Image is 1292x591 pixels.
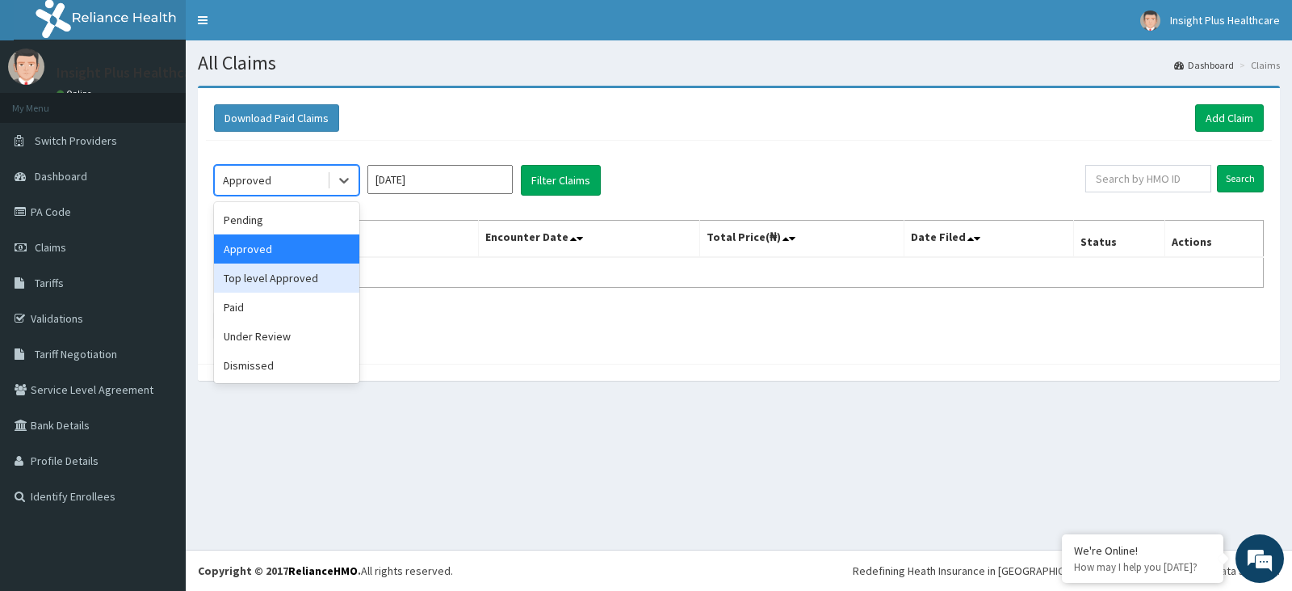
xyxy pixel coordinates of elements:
div: We're Online! [1074,543,1211,558]
img: d_794563401_company_1708531726252_794563401 [30,81,65,121]
h1: All Claims [198,53,1280,74]
div: Under Review [214,322,359,351]
div: Dismissed [214,351,359,380]
p: Insight Plus Healthcare [57,65,204,80]
strong: Copyright © 2017 . [198,564,361,578]
span: Tariff Negotiation [35,347,117,361]
img: User Image [1140,11,1160,31]
th: Status [1073,221,1164,258]
textarea: Type your message and hit 'Enter' [8,407,308,464]
th: Date Filed [904,221,1074,258]
div: Paid [214,293,359,322]
div: Approved [214,234,359,264]
p: How may I help you today? [1074,560,1211,574]
button: Download Paid Claims [214,104,339,132]
a: Add Claim [1195,104,1264,132]
span: Switch Providers [35,133,117,148]
input: Select Month and Year [367,165,513,194]
footer: All rights reserved. [186,550,1292,591]
div: Chat with us now [84,91,271,112]
a: Online [57,88,95,99]
span: Dashboard [35,169,87,184]
span: We're online! [94,187,223,350]
div: Redefining Heath Insurance in [GEOGRAPHIC_DATA] using Telemedicine and Data Science! [853,563,1280,579]
th: Actions [1164,221,1263,258]
div: Top level Approved [214,264,359,293]
span: Tariffs [35,276,64,290]
button: Filter Claims [521,165,601,196]
a: Dashboard [1174,58,1234,72]
th: Encounter Date [479,221,699,258]
span: Insight Plus Healthcare [1170,13,1280,27]
li: Claims [1235,58,1280,72]
div: Minimize live chat window [265,8,304,47]
a: RelianceHMO [288,564,358,578]
input: Search by HMO ID [1085,165,1212,192]
input: Search [1217,165,1264,192]
th: Total Price(₦) [699,221,904,258]
img: User Image [8,49,44,85]
span: Claims [35,240,66,255]
div: Pending [214,205,359,234]
div: Approved [223,172,271,188]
